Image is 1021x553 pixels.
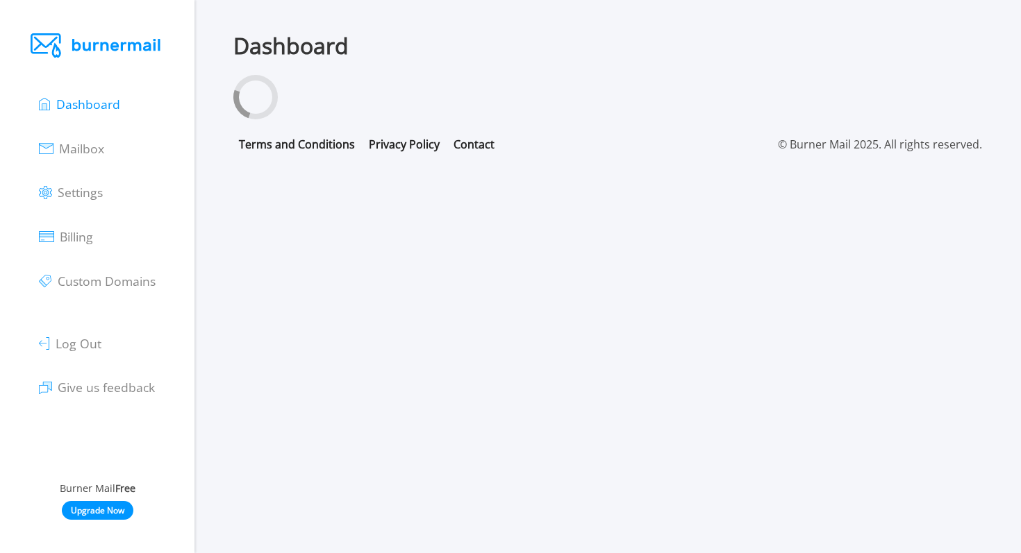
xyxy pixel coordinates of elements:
p: © Burner Mail 2025. All rights reserved. [778,136,982,153]
img: Icon chat [39,382,51,394]
span: Settings [58,184,103,201]
img: Burner Mail [31,33,164,58]
img: Icon logout [39,337,49,350]
img: Icon billing [39,231,53,242]
img: Icon mail [39,143,53,154]
div: Dashboard [233,33,982,58]
div: Burner Mail [17,481,178,496]
span: Custom Domains [58,273,156,289]
a: Mailbox [39,138,104,158]
a: Terms and Conditions [239,137,355,152]
a: Billing [39,226,93,246]
strong: Free [115,482,135,495]
img: Icon settings [39,186,51,199]
a: Custom Domains [39,271,155,290]
a: Dashboard [39,94,120,113]
span: Log Out [56,335,101,352]
a: Log Out [39,333,101,352]
span: Billing [60,228,93,245]
span: Mailbox [59,140,104,157]
a: Settings [39,182,103,201]
a: Contact [454,137,495,152]
a: Privacy Policy [369,137,440,152]
a: Upgrade Now [62,501,133,520]
img: Icon tag [39,275,51,287]
span: Give us feedback [58,380,155,396]
span: Dashboard [56,96,120,112]
img: Icon dashboard [39,98,50,110]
